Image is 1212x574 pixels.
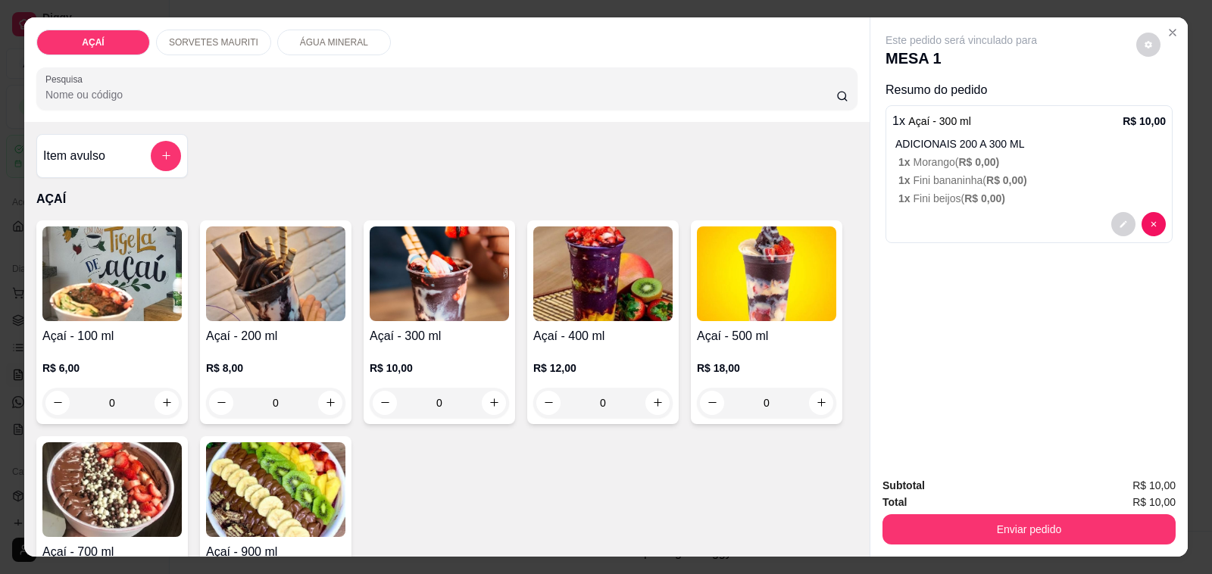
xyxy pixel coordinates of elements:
[42,442,182,537] img: product-image
[1142,212,1166,236] button: decrease-product-quantity
[898,192,913,204] span: 1 x
[42,543,182,561] h4: Açaí - 700 ml
[898,154,1166,170] p: Morango (
[886,33,1037,48] p: Este pedido será vinculado para
[1132,494,1176,510] span: R$ 10,00
[892,112,971,130] p: 1 x
[898,191,1166,206] p: Fini beijos (
[45,87,836,102] input: Pesquisa
[882,479,925,491] strong: Subtotal
[882,496,907,508] strong: Total
[370,226,509,321] img: product-image
[42,226,182,321] img: product-image
[697,327,836,345] h4: Açaí - 500 ml
[151,141,181,171] button: add-separate-item
[370,327,509,345] h4: Açaí - 300 ml
[1136,33,1160,57] button: decrease-product-quantity
[300,36,368,48] p: ÁGUA MINERAL
[895,136,1166,151] p: ADICIONAIS 200 A 300 ML
[36,190,857,208] p: AÇAÍ
[533,360,673,376] p: R$ 12,00
[898,173,1166,188] p: Fini bananinha (
[908,115,970,127] span: Açaí - 300 ml
[206,327,345,345] h4: Açaí - 200 ml
[370,360,509,376] p: R$ 10,00
[42,327,182,345] h4: Açaí - 100 ml
[898,174,913,186] span: 1 x
[886,81,1173,99] p: Resumo do pedido
[1132,477,1176,494] span: R$ 10,00
[882,514,1176,544] button: Enviar pedido
[697,360,836,376] p: R$ 18,00
[43,147,105,165] h4: Item avulso
[533,226,673,321] img: product-image
[964,192,1005,204] span: R$ 0,00 )
[45,73,88,86] label: Pesquisa
[986,174,1027,186] span: R$ 0,00 )
[886,48,1037,69] p: MESA 1
[206,442,345,537] img: product-image
[82,36,104,48] p: AÇAÍ
[206,360,345,376] p: R$ 8,00
[898,156,913,168] span: 1 x
[1160,20,1185,45] button: Close
[958,156,999,168] span: R$ 0,00 )
[1123,114,1166,129] p: R$ 10,00
[697,226,836,321] img: product-image
[1111,212,1135,236] button: decrease-product-quantity
[206,226,345,321] img: product-image
[533,327,673,345] h4: Açaí - 400 ml
[206,543,345,561] h4: Açaí - 900 ml
[42,360,182,376] p: R$ 6,00
[169,36,258,48] p: SORVETES MAURITI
